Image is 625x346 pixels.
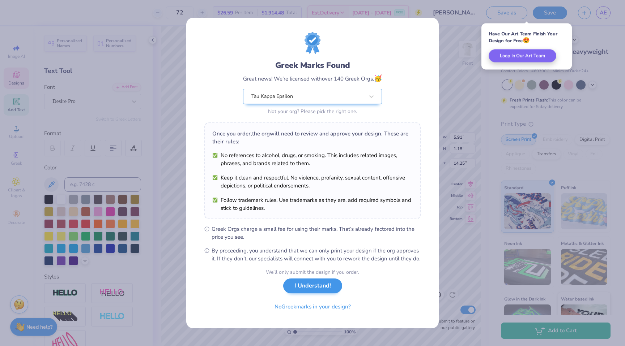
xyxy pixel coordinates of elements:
div: Once you order, the org will need to review and approve your design. These are their rules: [212,130,413,146]
span: By proceeding, you understand that we can only print your design if the org approves it. If they ... [212,247,421,263]
li: Keep it clean and respectful. No violence, profanity, sexual content, offensive depictions, or po... [212,174,413,190]
div: Not your org? Please pick the right one. [243,108,382,115]
button: Loop In Our Art Team [489,49,556,62]
button: I Understand! [283,278,342,293]
button: NoGreekmarks in your design? [268,299,357,314]
span: Greek Orgs charge a small fee for using their marks. That’s already factored into the price you see. [212,225,421,241]
span: 😍 [523,36,530,44]
li: No references to alcohol, drugs, or smoking. This includes related images, phrases, and brands re... [212,151,413,167]
div: Have Our Art Team Finish Your Design for Free [489,31,565,44]
span: 🥳 [374,74,382,83]
div: Greek Marks Found [243,60,382,71]
img: license-marks-badge.png [305,32,320,54]
div: Great news! We’re licensed with over 140 Greek Orgs. [243,74,382,83]
li: Follow trademark rules. Use trademarks as they are, add required symbols and stick to guidelines. [212,196,413,212]
div: We’ll only submit the design if you order. [266,268,359,276]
